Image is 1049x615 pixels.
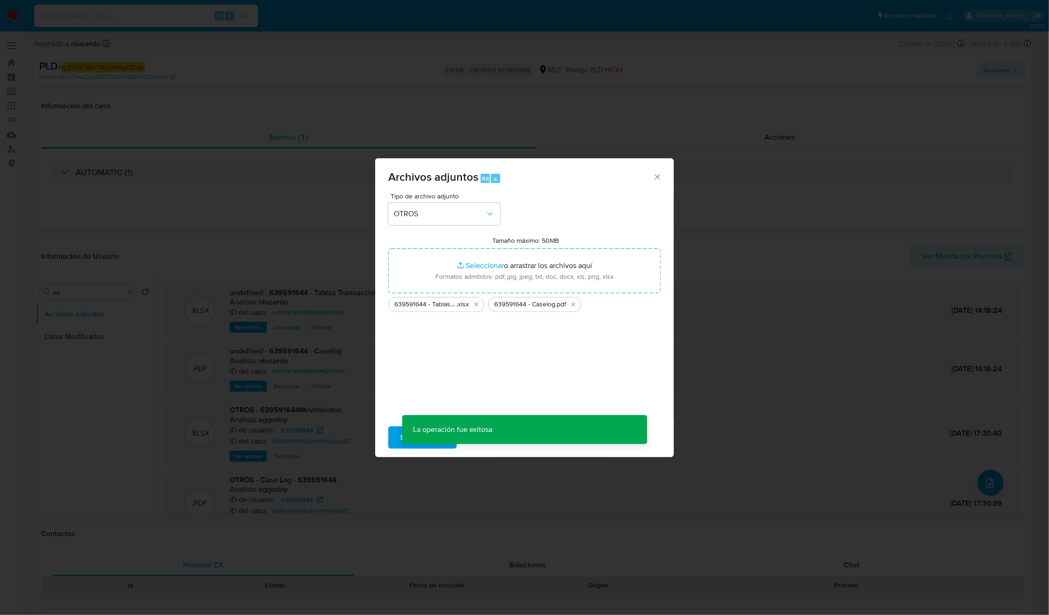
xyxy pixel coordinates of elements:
span: .xlsx [456,300,469,309]
button: Cerrar [653,172,661,181]
button: Eliminar 639591644 - Caselog.pdf [568,299,579,310]
ul: Archivos seleccionados [388,293,661,312]
span: a [494,174,497,183]
button: Subir archivo [388,426,457,449]
span: Alt [482,174,489,183]
span: 639591644 - Caselog [494,300,555,309]
span: Subir archivo [400,427,445,448]
button: Eliminar 639591644 - Tablas Transaccionales 2025 v1.2.xlsx [471,299,482,310]
span: Tipo de archivo adjunto [391,193,503,199]
span: .pdf [555,300,566,309]
button: OTROS [388,203,500,225]
span: Archivos adjuntos [388,169,478,185]
span: Cancelar [473,427,503,448]
span: 639591644 - Tablas Transaccionales 2025 v1.2 [394,300,456,309]
label: Tamaño máximo: 50MB [493,236,559,245]
p: La operación fue exitosa [402,415,504,444]
span: OTROS [394,209,485,219]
